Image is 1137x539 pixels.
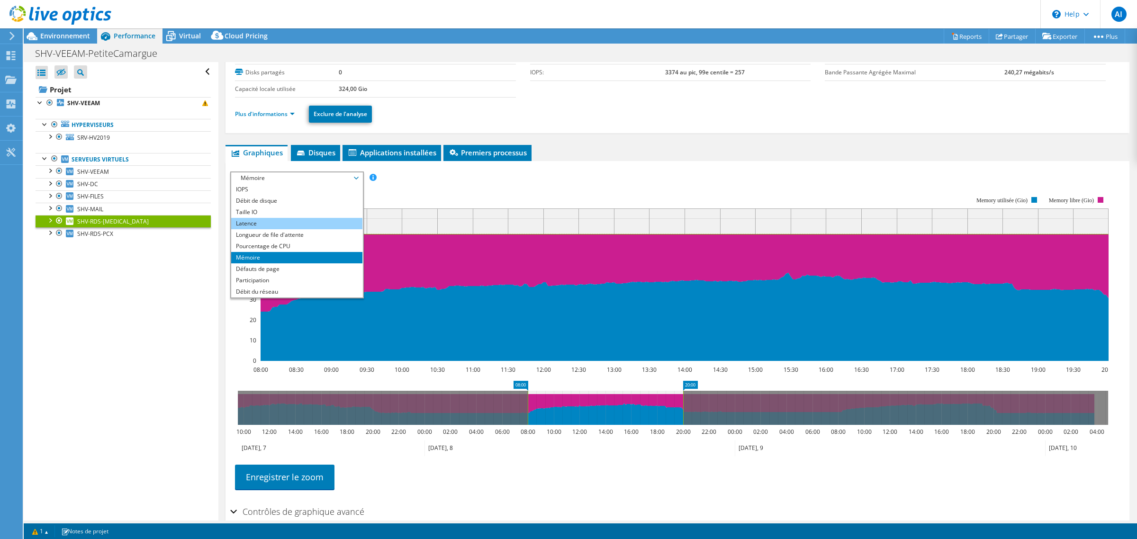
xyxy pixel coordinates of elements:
span: Disques [296,148,335,157]
text: 18:00 [650,428,665,436]
a: Exclure de l'analyse [309,106,372,123]
b: 0 [339,68,342,76]
text: 22:00 [1012,428,1027,436]
a: Hyperviseurs [36,119,211,131]
text: 10 [250,336,256,344]
text: 02:00 [1064,428,1078,436]
a: Exporter [1035,29,1085,44]
a: Projet [36,82,211,97]
a: SHV-VEEAM [36,97,211,109]
label: Bande Passante Agrégée Maximal [825,68,1004,77]
text: 09:30 [360,366,374,374]
text: 10:00 [236,428,251,436]
li: Participation [231,275,362,286]
text: 12:30 [571,366,586,374]
text: 08:00 [521,428,535,436]
text: 16:00 [314,428,329,436]
text: 15:30 [784,366,798,374]
text: 20:00 [676,428,691,436]
text: 02:00 [753,428,768,436]
text: 14:00 [598,428,613,436]
label: Disks partagés [235,68,339,77]
li: Défauts de page [231,263,362,275]
text: 02:00 [443,428,458,436]
li: Débit du réseau [231,286,362,297]
a: SHV-VEEAM [36,165,211,178]
text: 04:00 [779,428,794,436]
text: 14:30 [713,366,728,374]
li: Débit de disque [231,195,362,207]
span: Virtual [179,31,201,40]
text: 12:00 [883,428,897,436]
text: 16:00 [819,366,833,374]
span: Applications installées [347,148,436,157]
text: 13:30 [642,366,657,374]
text: 16:30 [854,366,869,374]
text: 19:30 [1066,366,1081,374]
text: 12:00 [536,366,551,374]
text: 11:30 [501,366,515,374]
b: SHV-VEEAM [67,99,100,107]
text: 16:00 [624,428,639,436]
text: 17:00 [890,366,904,374]
text: 18:00 [340,428,354,436]
span: SHV-FILES [77,192,104,200]
text: 0 [253,357,256,365]
a: 1 [26,525,55,537]
text: 10:00 [395,366,409,374]
li: IOPS [231,184,362,195]
label: Capacité locale utilisée [235,84,339,94]
li: Latence [231,218,362,229]
b: 324,00 Gio [339,85,367,93]
text: 15:00 [748,366,763,374]
text: 18:00 [960,428,975,436]
text: 14:00 [288,428,303,436]
text: 20:00 [986,428,1001,436]
a: Plus [1084,29,1125,44]
a: Partager [989,29,1036,44]
span: SHV-MAIL [77,205,103,213]
text: 00:00 [417,428,432,436]
a: Enregistrer le zoom [235,465,334,489]
svg: \n [1052,10,1061,18]
a: SHV-FILES [36,190,211,203]
text: 00:00 [1038,428,1053,436]
text: 06:00 [805,428,820,436]
b: 240,27 mégabits/s [1004,68,1054,76]
text: Memory libre (Gio) [1049,197,1094,204]
a: Reports [944,29,989,44]
h1: SHV-VEEAM-PetiteCamargue [31,48,172,59]
span: Cloud Pricing [225,31,268,40]
text: 22:00 [391,428,406,436]
text: 11:00 [466,366,480,374]
text: 30 [250,296,256,304]
a: Notes de projet [54,525,115,537]
text: 17:30 [925,366,939,374]
text: 18:30 [995,366,1010,374]
span: SHV-VEEAM [77,168,109,176]
text: 00:00 [728,428,742,436]
span: AI [1111,7,1127,22]
text: 10:00 [857,428,872,436]
label: IOPS: [530,68,665,77]
text: 06:00 [495,428,510,436]
li: Longueur de file d'attente [231,229,362,241]
span: SHV-DC [77,180,98,188]
span: Premiers processus [448,148,527,157]
a: Plus d'informations [235,110,295,118]
span: Mémoire [236,172,358,184]
text: 12:00 [572,428,587,436]
a: SHV-RDS-[MEDICAL_DATA] [36,215,211,227]
text: 16:00 [934,428,949,436]
text: 08:00 [253,366,268,374]
li: Taille IO [231,207,362,218]
text: 14:00 [677,366,692,374]
text: 10:00 [547,428,561,436]
span: SRV-HV2019 [77,134,110,142]
text: 19:00 [1031,366,1046,374]
text: 09:00 [324,366,339,374]
text: 04:00 [1090,428,1104,436]
a: SRV-HV2019 [36,131,211,144]
text: Memory utilisée (Gio) [976,197,1028,204]
text: 04:00 [469,428,484,436]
